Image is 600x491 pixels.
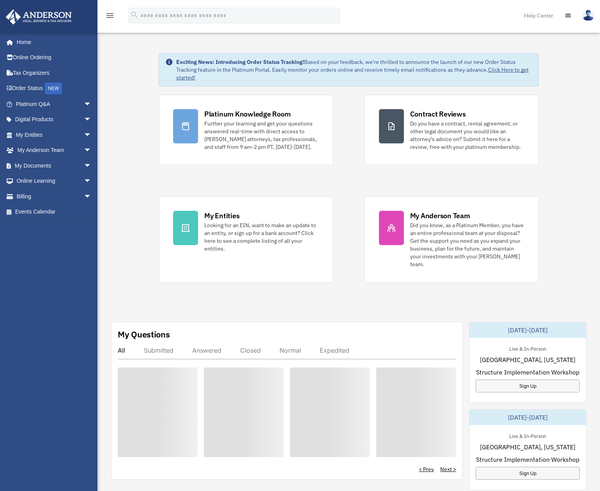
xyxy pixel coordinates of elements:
[84,143,99,159] span: arrow_drop_down
[410,120,525,151] div: Do you have a contract, rental agreement, or other legal document you would like an attorney's ad...
[204,109,291,119] div: Platinum Knowledge Room
[105,11,115,20] i: menu
[84,112,99,128] span: arrow_drop_down
[476,467,580,480] a: Sign Up
[84,173,99,189] span: arrow_drop_down
[204,211,239,221] div: My Entities
[410,221,525,268] div: Did you know, as a Platinum Member, you have an entire professional team at your disposal? Get th...
[480,442,575,452] span: [GEOGRAPHIC_DATA], [US_STATE]
[118,329,170,340] div: My Questions
[4,9,74,25] img: Anderson Advisors Platinum Portal
[5,50,103,65] a: Online Ordering
[84,127,99,143] span: arrow_drop_down
[480,355,575,364] span: [GEOGRAPHIC_DATA], [US_STATE]
[144,346,173,354] div: Submitted
[469,410,586,425] div: [DATE]-[DATE]
[440,465,456,473] a: Next >
[476,455,579,464] span: Structure Implementation Workshop
[45,83,62,94] div: NEW
[503,344,552,352] div: Live & In-Person
[5,112,103,127] a: Digital Productsarrow_drop_down
[192,346,221,354] div: Answered
[410,109,466,119] div: Contract Reviews
[159,95,333,165] a: Platinum Knowledge Room Further your learning and get your questions answered real-time with dire...
[176,58,532,81] div: Based on your feedback, we're thrilled to announce the launch of our new Order Status Tracking fe...
[105,14,115,20] a: menu
[5,34,99,50] a: Home
[84,96,99,112] span: arrow_drop_down
[469,322,586,338] div: [DATE]-[DATE]
[5,158,103,173] a: My Documentsarrow_drop_down
[118,346,125,354] div: All
[5,143,103,158] a: My Anderson Teamarrow_drop_down
[5,96,103,112] a: Platinum Q&Aarrow_drop_down
[5,173,103,189] a: Online Learningarrow_drop_down
[582,10,594,21] img: User Pic
[503,431,552,440] div: Live & In-Person
[5,81,103,97] a: Order StatusNEW
[240,346,261,354] div: Closed
[320,346,349,354] div: Expedited
[5,127,103,143] a: My Entitiesarrow_drop_down
[204,221,319,253] div: Looking for an EIN, want to make an update to an entity, or sign up for a bank account? Click her...
[410,211,470,221] div: My Anderson Team
[476,380,580,392] a: Sign Up
[419,465,434,473] a: < Prev
[5,204,103,220] a: Events Calendar
[5,65,103,81] a: Tax Organizers
[130,11,139,19] i: search
[159,196,333,283] a: My Entities Looking for an EIN, want to make an update to an entity, or sign up for a bank accoun...
[365,95,539,165] a: Contract Reviews Do you have a contract, rental agreement, or other legal document you would like...
[204,120,319,151] div: Further your learning and get your questions answered real-time with direct access to [PERSON_NAM...
[176,66,529,81] a: Click Here to get started!
[476,367,579,377] span: Structure Implementation Workshop
[176,58,304,65] strong: Exciting News: Introducing Order Status Tracking!
[84,158,99,174] span: arrow_drop_down
[280,346,301,354] div: Normal
[5,189,103,204] a: Billingarrow_drop_down
[365,196,539,283] a: My Anderson Team Did you know, as a Platinum Member, you have an entire professional team at your...
[84,189,99,205] span: arrow_drop_down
